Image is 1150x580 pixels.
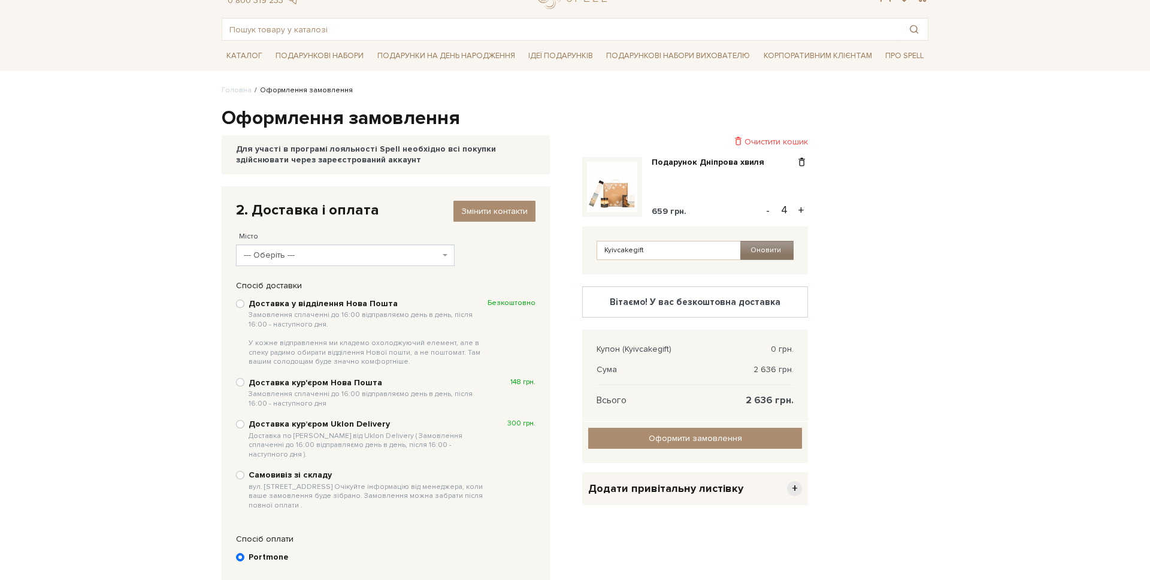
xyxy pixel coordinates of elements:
[880,47,928,65] a: Про Spell
[239,231,258,242] label: Місто
[244,249,440,261] span: --- Оберіть ---
[794,201,808,219] button: +
[271,47,368,65] a: Подарункові набори
[649,433,742,443] span: Оформити замовлення
[753,364,794,375] span: 2 636 грн.
[587,162,637,212] img: Подарунок Дніпрова хвиля
[249,389,488,408] span: Замовлення сплаченні до 16:00 відправляємо день в день, після 16:00 - наступного дня
[222,47,267,65] a: Каталог
[236,244,455,266] span: --- Оберіть ---
[222,106,928,131] h1: Оформлення замовлення
[740,241,794,260] button: Оновити
[461,206,528,216] span: Змінити контакти
[592,297,798,307] div: Вітаємо! У вас безкоштовна доставка
[762,201,774,219] button: -
[230,534,541,545] div: Спосіб оплати
[507,419,535,428] span: 300 грн.
[597,395,627,406] span: Всього
[252,85,353,96] li: Оформлення замовлення
[597,241,742,260] input: Введіть код купона
[652,206,686,216] span: 659 грн.
[236,144,535,165] div: Для участі в програмі лояльності Spell необхідно всі покупки здійснювати через зареєстрований акк...
[249,482,488,510] span: вул. [STREET_ADDRESS] Очікуйте інформацію від менеджера, коли ваше замовлення буде зібрано. Замов...
[582,136,808,147] div: Очистити кошик
[759,46,877,66] a: Корпоративним клієнтам
[249,419,488,459] b: Доставка курʼєром Uklon Delivery
[222,19,900,40] input: Пошук товару у каталозі
[249,552,289,563] b: Portmone
[771,344,794,355] span: 0 грн.
[787,481,802,496] span: +
[249,298,488,367] b: Доставка у відділення Нова Пошта
[249,377,488,408] b: Доставка кур'єром Нова Пошта
[249,310,488,367] span: Замовлення сплаченні до 16:00 відправляємо день в день, після 16:00 - наступного дня. У кожне від...
[597,364,617,375] span: Сума
[597,344,671,355] span: Купон (Kyivcakegift)
[900,19,928,40] button: Пошук товару у каталозі
[249,431,488,460] span: Доставка по [PERSON_NAME] від Uklon Delivery ( Замовлення сплаченні до 16:00 відправляємо день в ...
[601,46,755,66] a: Подарункові набори вихователю
[488,298,535,308] span: Безкоштовно
[588,482,743,496] span: Додати привітальну листівку
[746,395,794,406] span: 2 636 грн.
[230,280,541,291] div: Спосіб доставки
[523,47,598,65] a: Ідеї подарунків
[236,201,535,219] div: 2. Доставка і оплата
[373,47,520,65] a: Подарунки на День народження
[510,377,535,387] span: 148 грн.
[249,470,488,510] b: Самовивіз зі складу
[222,86,252,95] a: Головна
[652,157,773,168] a: Подарунок Дніпрова хвиля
